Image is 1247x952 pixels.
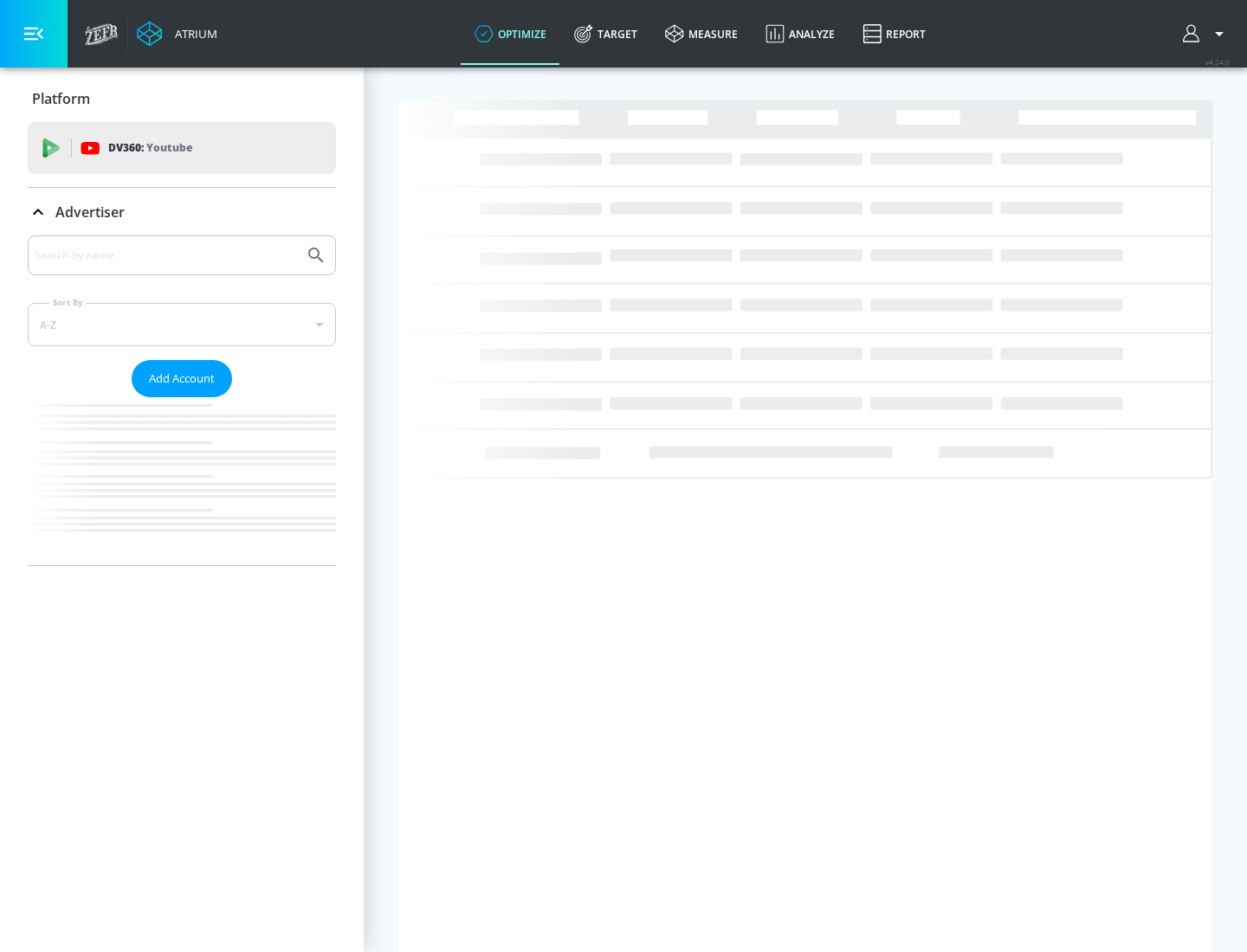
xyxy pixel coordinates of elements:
p: Youtube [146,138,192,157]
p: Advertiser [55,203,125,222]
div: Platform [28,74,336,123]
label: Sort By [49,297,87,308]
p: DV360: [108,138,192,158]
a: Report [849,3,940,65]
div: Atrium [168,26,217,42]
div: DV360: Youtube [28,122,336,174]
span: Add Account [149,369,215,389]
a: Analyze [752,3,849,65]
a: measure [651,3,752,65]
a: Target [560,3,651,65]
nav: list of Advertiser [28,397,336,565]
a: Atrium [137,21,217,47]
div: A-Z [28,303,336,346]
div: Advertiser [28,188,336,236]
a: optimize [461,3,560,65]
p: Platform [32,89,90,108]
span: v 4.24.0 [1205,57,1230,67]
div: Advertiser [28,235,336,565]
input: Search by name [35,244,297,267]
button: Add Account [132,360,232,397]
